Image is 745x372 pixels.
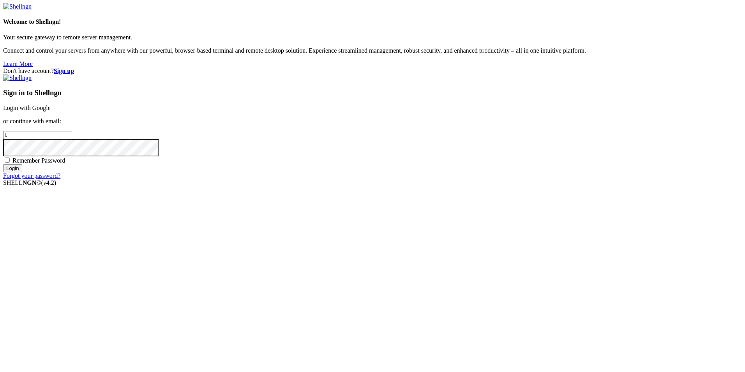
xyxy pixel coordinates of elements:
[3,67,742,74] div: Don't have account?
[3,18,742,25] h4: Welcome to Shellngn!
[3,60,33,67] a: Learn More
[3,164,22,172] input: Login
[3,74,32,81] img: Shellngn
[3,118,742,125] p: or continue with email:
[5,158,10,163] input: Remember Password
[3,179,56,186] span: SHELL ©
[41,179,56,186] span: 4.2.0
[3,3,32,10] img: Shellngn
[3,105,51,111] a: Login with Google
[3,47,742,54] p: Connect and control your servers from anywhere with our powerful, browser-based terminal and remo...
[12,157,65,164] span: Remember Password
[3,34,742,41] p: Your secure gateway to remote server management.
[23,179,37,186] b: NGN
[3,131,72,139] input: Email address
[54,67,74,74] a: Sign up
[3,172,60,179] a: Forgot your password?
[3,89,742,97] h3: Sign in to Shellngn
